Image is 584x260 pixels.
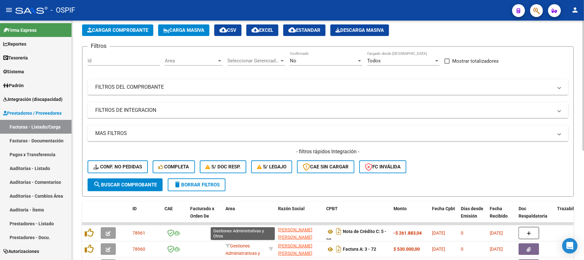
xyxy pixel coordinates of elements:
[278,227,312,240] span: [PERSON_NAME] [PERSON_NAME]
[432,206,455,211] span: Fecha Cpbt
[88,126,568,141] mat-expansion-panel-header: MAS FILTROS
[51,3,75,17] span: - OSPIF
[335,27,384,33] span: Descarga Masiva
[168,178,225,191] button: Borrar Filtros
[3,96,63,103] span: Integración (discapacidad)
[93,181,101,188] mat-icon: search
[303,164,349,170] span: CAE SIN CARGAR
[88,160,148,173] button: Conf. no pedidas
[88,178,163,191] button: Buscar Comprobante
[88,103,568,118] mat-expansion-panel-header: FILTROS DE INTEGRACION
[278,206,305,211] span: Razón Social
[391,202,429,230] datatable-header-cell: Monto
[394,230,422,236] strong: -$ 261.883,04
[200,160,247,173] button: S/ Doc Resp.
[188,202,223,230] datatable-header-cell: Facturado x Orden De
[163,27,204,33] span: Carga Masiva
[324,202,391,230] datatable-header-cell: CPBT
[487,202,516,230] datatable-header-cell: Fecha Recibido
[225,227,257,240] span: Discapacidad Sin Recupero
[461,230,463,236] span: 0
[3,110,62,117] span: Prestadores / Proveedores
[95,130,553,137] mat-panel-title: MAS FILTROS
[165,58,217,64] span: Area
[278,243,312,256] span: [PERSON_NAME] [PERSON_NAME]
[334,226,343,237] i: Descargar documento
[174,182,220,188] span: Borrar Filtros
[225,206,235,211] span: Area
[278,226,321,240] div: 27284737364
[562,238,578,254] div: Open Intercom Messenger
[326,229,386,243] strong: Nota de Crédito C: 5 - 20
[290,58,296,64] span: No
[251,26,259,34] mat-icon: cloud_download
[432,247,445,252] span: [DATE]
[251,27,273,33] span: EXCEL
[490,230,503,236] span: [DATE]
[326,206,338,211] span: CPBT
[461,206,483,219] span: Días desde Emisión
[88,148,568,155] h4: - filtros rápidos Integración -
[214,24,241,36] button: CSV
[3,82,24,89] span: Padrón
[88,79,568,95] mat-expansion-panel-header: FILTROS DEL COMPROBANTE
[165,206,173,211] span: CAE
[394,206,407,211] span: Monto
[3,54,28,61] span: Tesorería
[330,24,389,36] button: Descarga Masiva
[519,206,547,219] span: Doc Respaldatoria
[206,164,241,170] span: S/ Doc Resp.
[153,160,195,173] button: Completa
[3,248,39,255] span: Autorizaciones
[174,181,181,188] mat-icon: delete
[95,107,553,114] mat-panel-title: FILTROS DE INTEGRACION
[458,202,487,230] datatable-header-cell: Días desde Emisión
[334,244,343,254] i: Descargar documento
[343,247,376,252] strong: Factura A: 3 - 72
[158,164,189,170] span: Completa
[394,247,420,252] strong: $ 530.000,00
[367,58,381,64] span: Todos
[288,26,296,34] mat-icon: cloud_download
[275,202,324,230] datatable-header-cell: Razón Social
[95,84,553,91] mat-panel-title: FILTROS DEL COMPROBANTE
[490,247,503,252] span: [DATE]
[5,6,13,14] mat-icon: menu
[516,202,554,230] datatable-header-cell: Doc Respaldatoria
[88,41,110,50] h3: Filtros
[297,160,354,173] button: CAE SIN CARGAR
[278,242,321,256] div: 20216435045
[162,202,188,230] datatable-header-cell: CAE
[132,247,145,252] span: 78960
[93,182,157,188] span: Buscar Comprobante
[190,206,214,219] span: Facturado x Orden De
[82,24,153,36] button: Cargar Comprobante
[557,206,583,211] span: Trazabilidad
[365,164,401,170] span: FC Inválida
[3,27,37,34] span: Firma Express
[251,160,292,173] button: S/ legajo
[432,230,445,236] span: [DATE]
[158,24,209,36] button: Carga Masiva
[3,40,26,48] span: Reportes
[87,27,148,33] span: Cargar Comprobante
[93,164,142,170] span: Conf. no pedidas
[288,27,320,33] span: Estandar
[246,24,278,36] button: EXCEL
[283,24,326,36] button: Estandar
[219,26,227,34] mat-icon: cloud_download
[429,202,458,230] datatable-header-cell: Fecha Cpbt
[132,206,137,211] span: ID
[227,58,279,64] span: Seleccionar Gerenciador
[3,68,24,75] span: Sistema
[223,202,266,230] datatable-header-cell: Area
[130,202,162,230] datatable-header-cell: ID
[571,6,579,14] mat-icon: person
[330,24,389,36] app-download-masive: Descarga masiva de comprobantes (adjuntos)
[132,230,145,236] span: 78961
[490,206,508,219] span: Fecha Recibido
[452,57,499,65] span: Mostrar totalizadores
[257,164,286,170] span: S/ legajo
[219,27,236,33] span: CSV
[461,247,463,252] span: 0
